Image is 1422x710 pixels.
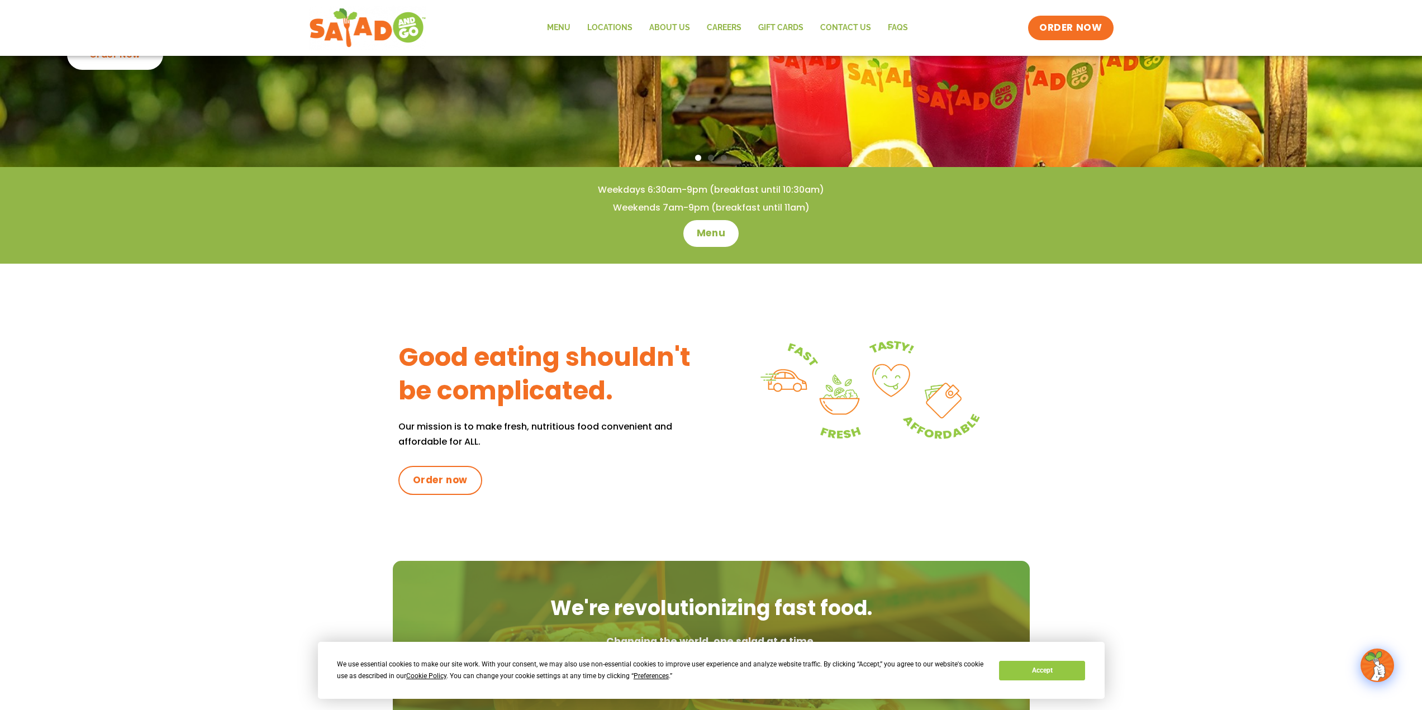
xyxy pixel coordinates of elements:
[318,642,1105,699] div: Cookie Consent Prompt
[579,15,641,41] a: Locations
[404,594,1019,622] h2: We're revolutionizing fast food.
[695,155,701,161] span: Go to slide 1
[413,474,468,487] span: Order now
[683,220,739,247] a: Menu
[698,15,750,41] a: Careers
[539,15,579,41] a: Menu
[398,341,711,408] h3: Good eating shouldn't be complicated.
[337,659,986,682] div: We use essential cookies to make our site work. With your consent, we may also use non-essential ...
[398,466,482,495] a: Order now
[879,15,916,41] a: FAQs
[309,6,427,50] img: new-SAG-logo-768×292
[812,15,879,41] a: Contact Us
[398,419,711,449] p: Our mission is to make fresh, nutritious food convenient and affordable for ALL.
[1362,650,1393,681] img: wpChatIcon
[404,633,1019,650] p: Changing the world, one salad at a time.
[721,155,727,161] span: Go to slide 3
[697,227,725,240] span: Menu
[22,184,1400,196] h4: Weekdays 6:30am-9pm (breakfast until 10:30am)
[1028,16,1113,40] a: ORDER NOW
[634,672,669,680] span: Preferences
[406,672,446,680] span: Cookie Policy
[999,661,1085,680] button: Accept
[1039,21,1102,35] span: ORDER NOW
[641,15,698,41] a: About Us
[22,202,1400,214] h4: Weekends 7am-9pm (breakfast until 11am)
[539,15,916,41] nav: Menu
[750,15,812,41] a: GIFT CARDS
[708,155,714,161] span: Go to slide 2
